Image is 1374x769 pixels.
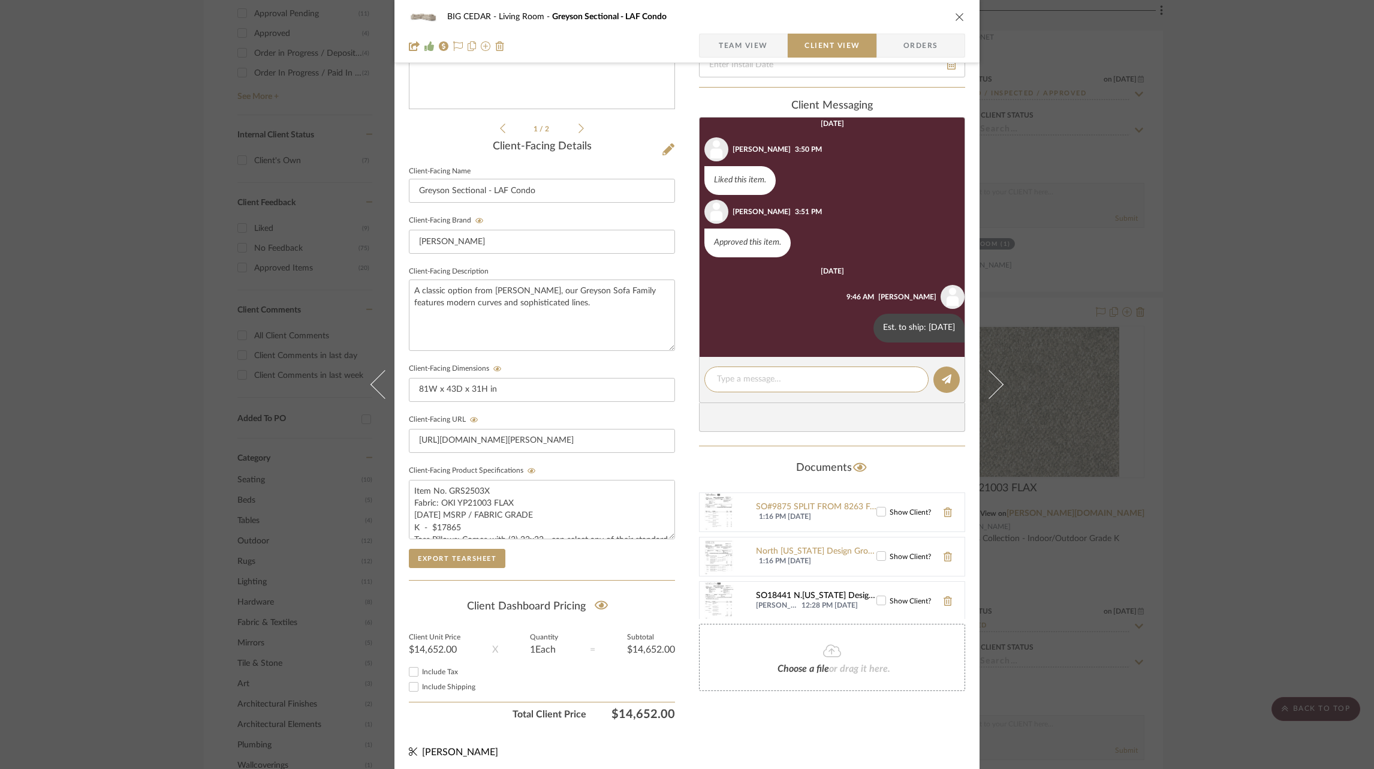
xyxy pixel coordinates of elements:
[545,125,551,133] span: 2
[409,378,675,402] input: Enter item dimensions
[409,635,460,641] label: Client Unit Price
[627,645,675,654] div: $14,652.00
[523,467,540,475] button: Client-Facing Product Specifications
[795,144,822,155] div: 3:50 PM
[409,140,675,154] div: Client-Facing Details
[552,13,667,21] span: Greyson Sectional - LAF Condo
[409,169,471,175] label: Client-Facing Name
[759,557,876,566] span: 1:16 PM [DATE]
[627,635,675,641] label: Subtotal
[409,365,505,373] label: Client-Facing Dimensions
[954,11,965,22] button: close
[422,747,498,757] span: [PERSON_NAME]
[873,314,965,343] div: Est. to ship: [DATE]
[471,217,487,225] button: Client-Facing Brand
[700,493,738,531] img: SO#9875 SPLIT FROM 8263 FABDELAY.pdf
[409,645,460,654] div: $14,652.00
[534,125,540,133] span: 1
[756,503,876,512] a: SO#9875 SPLIT FROM 8263 FABDELAY.pdf
[804,34,860,58] span: Client View
[719,34,768,58] span: Team View
[733,144,791,155] div: [PERSON_NAME]
[409,179,675,203] input: Enter Client-Facing Item Name
[489,365,505,373] button: Client-Facing Dimensions
[821,119,844,128] div: [DATE]
[447,13,499,21] span: BIG CEDAR
[586,707,675,722] span: $14,652.00
[759,512,876,522] span: 1:16 PM [DATE]
[890,509,931,516] span: Show Client?
[795,206,822,217] div: 3:51 PM
[704,137,728,161] img: user_avatar.png
[530,645,558,654] div: 1 Each
[422,668,458,675] span: Include Tax
[466,416,482,424] button: Client-Facing URL
[890,34,951,58] span: Orders
[700,537,738,576] img: North Texas Design Group Order #9875.pdf
[704,200,728,224] img: user_avatar.png
[699,100,965,113] div: client Messaging
[704,229,791,257] div: Approved this item.
[846,292,874,302] div: 9:46 AM
[499,13,552,21] span: Living Room
[409,429,675,453] input: Enter item URL
[890,553,931,560] span: Show Client?
[530,635,558,641] label: Quantity
[700,582,738,620] img: SO18441 N.Texas Design Group - UPH - Big Cedar REV1-1 - signed.pdf
[409,230,675,254] input: Enter Client-Facing Brand
[492,642,498,657] div: X
[409,5,438,29] img: 21d61587-c677-4186-883f-9e586fb8b1bb_48x40.jpg
[422,683,475,690] span: Include Shipping
[890,597,931,605] span: Show Client?
[409,467,540,475] label: Client-Facing Product Specifications
[495,41,505,51] img: Remove from project
[941,285,965,309] img: user_avatar.png
[756,601,799,611] span: [PERSON_NAME]
[409,707,586,722] span: Total Client Price
[540,125,545,133] span: /
[409,549,505,568] button: Export Tearsheet
[878,292,936,302] div: [PERSON_NAME]
[409,269,489,275] label: Client-Facing Description
[409,416,482,424] label: Client-Facing URL
[778,664,829,674] span: Choose a file
[821,267,844,275] div: [DATE]
[756,547,876,557] a: North [US_STATE] Design Group Order #9875.pdf
[829,664,890,674] span: or drag it here.
[802,601,876,611] span: 12:28 PM [DATE]
[590,642,595,657] div: =
[699,458,965,477] div: Documents
[704,166,776,195] div: Liked this item.
[756,591,876,601] a: SO18441 N.[US_STATE] Design Group - UPH - Big Cedar REV1-1 - signed.pdf
[733,206,791,217] div: [PERSON_NAME]
[409,593,675,620] div: Client Dashboard Pricing
[699,53,965,77] input: Enter Install Date
[409,217,487,225] label: Client-Facing Brand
